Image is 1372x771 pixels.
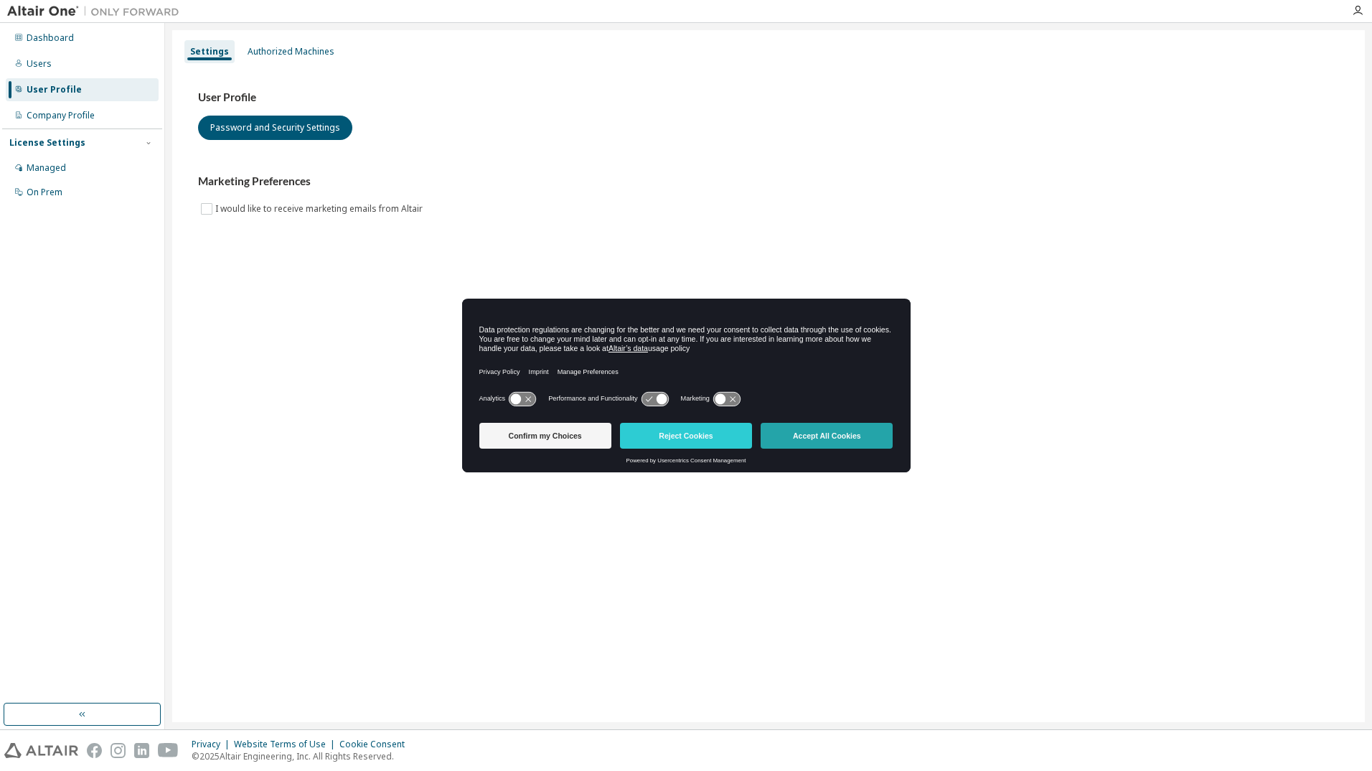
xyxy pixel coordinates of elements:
label: I would like to receive marketing emails from Altair [215,200,426,218]
h3: User Profile [198,90,1339,105]
button: Password and Security Settings [198,116,352,140]
img: instagram.svg [111,743,126,758]
div: License Settings [9,137,85,149]
div: Authorized Machines [248,46,334,57]
img: facebook.svg [87,743,102,758]
img: youtube.svg [158,743,179,758]
div: Users [27,58,52,70]
h3: Marketing Preferences [198,174,1339,189]
div: User Profile [27,84,82,95]
div: Company Profile [27,110,95,121]
div: Dashboard [27,32,74,44]
div: On Prem [27,187,62,198]
img: altair_logo.svg [4,743,78,758]
p: © 2025 Altair Engineering, Inc. All Rights Reserved. [192,750,413,762]
div: Managed [27,162,66,174]
div: Website Terms of Use [234,739,339,750]
div: Settings [190,46,229,57]
div: Cookie Consent [339,739,413,750]
img: Altair One [7,4,187,19]
div: Privacy [192,739,234,750]
img: linkedin.svg [134,743,149,758]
